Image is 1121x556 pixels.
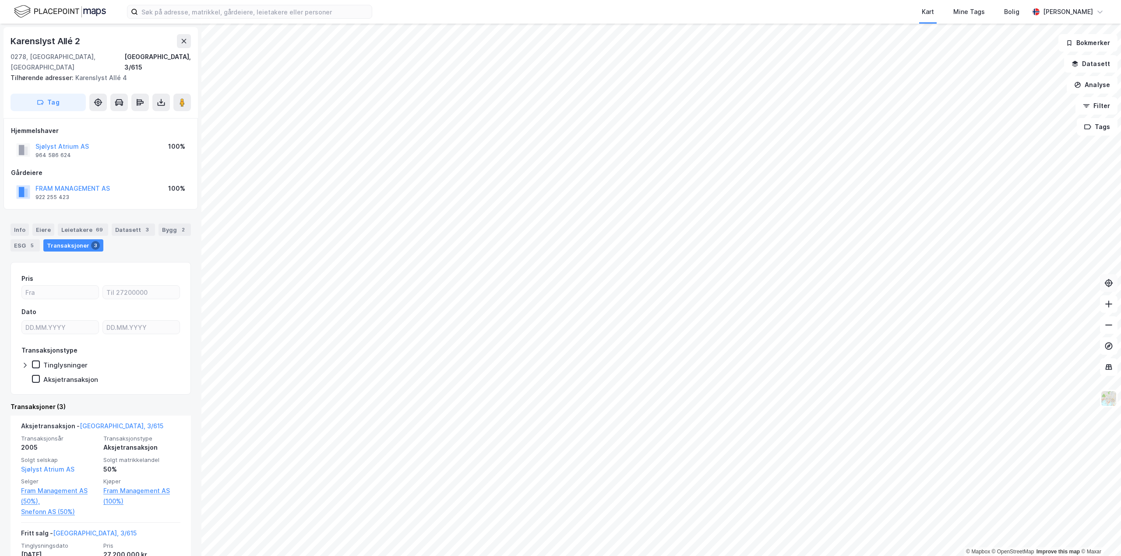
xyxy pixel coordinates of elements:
[21,507,98,517] a: Snefonn AS (50%)
[21,456,98,464] span: Solgt selskap
[21,542,98,549] span: Tinglysningsdato
[21,435,98,442] span: Transaksjonsår
[168,141,185,152] div: 100%
[94,225,105,234] div: 69
[1058,34,1117,52] button: Bokmerker
[58,224,108,236] div: Leietakere
[11,52,124,73] div: 0278, [GEOGRAPHIC_DATA], [GEOGRAPHIC_DATA]
[21,465,74,473] a: Sjølyst Atrium AS
[1004,7,1019,17] div: Bolig
[103,286,180,299] input: Til 27200000
[1075,97,1117,115] button: Filter
[11,402,191,412] div: Transaksjoner (3)
[53,529,137,537] a: [GEOGRAPHIC_DATA], 3/615
[43,375,98,384] div: Aksjetransaksjon
[103,478,180,485] span: Kjøper
[1036,549,1080,555] a: Improve this map
[179,225,187,234] div: 2
[21,345,78,356] div: Transaksjonstype
[1043,7,1093,17] div: [PERSON_NAME]
[21,478,98,485] span: Selger
[11,94,86,111] button: Tag
[103,442,180,453] div: Aksjetransaksjon
[1077,514,1121,556] div: Kontrollprogram for chat
[35,194,69,201] div: 922 255 423
[28,241,36,250] div: 5
[11,224,29,236] div: Info
[22,286,99,299] input: Fra
[103,486,180,507] a: Fram Management AS (100%)
[21,307,36,317] div: Dato
[124,52,191,73] div: [GEOGRAPHIC_DATA], 3/615
[21,528,137,542] div: Fritt salg -
[80,422,163,430] a: [GEOGRAPHIC_DATA], 3/615
[953,7,985,17] div: Mine Tags
[103,542,180,549] span: Pris
[103,321,180,334] input: DD.MM.YYYY
[1077,514,1121,556] iframe: Chat Widget
[159,224,191,236] div: Bygg
[1100,390,1117,407] img: Z
[43,361,88,369] div: Tinglysninger
[21,421,163,435] div: Aksjetransaksjon -
[966,549,990,555] a: Mapbox
[112,224,155,236] div: Datasett
[43,239,103,252] div: Transaksjoner
[11,73,184,83] div: Karenslyst Allé 4
[22,321,99,334] input: DD.MM.YYYY
[14,4,106,19] img: logo.f888ab2527a4732fd821a326f86c7f29.svg
[11,239,40,252] div: ESG
[1067,76,1117,94] button: Analyse
[143,225,152,234] div: 3
[1077,118,1117,136] button: Tags
[11,168,190,178] div: Gårdeiere
[21,442,98,453] div: 2005
[103,464,180,475] div: 50%
[32,224,54,236] div: Eiere
[168,183,185,194] div: 100%
[1064,55,1117,73] button: Datasett
[103,435,180,442] span: Transaksjonstype
[11,74,75,81] span: Tilhørende adresser:
[922,7,934,17] div: Kart
[21,486,98,507] a: Fram Management AS (50%),
[21,273,33,284] div: Pris
[11,126,190,136] div: Hjemmelshaver
[11,34,82,48] div: Karenslyst Allé 2
[35,152,71,159] div: 964 586 624
[992,549,1034,555] a: OpenStreetMap
[91,241,100,250] div: 3
[103,456,180,464] span: Solgt matrikkelandel
[138,5,372,18] input: Søk på adresse, matrikkel, gårdeiere, leietakere eller personer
